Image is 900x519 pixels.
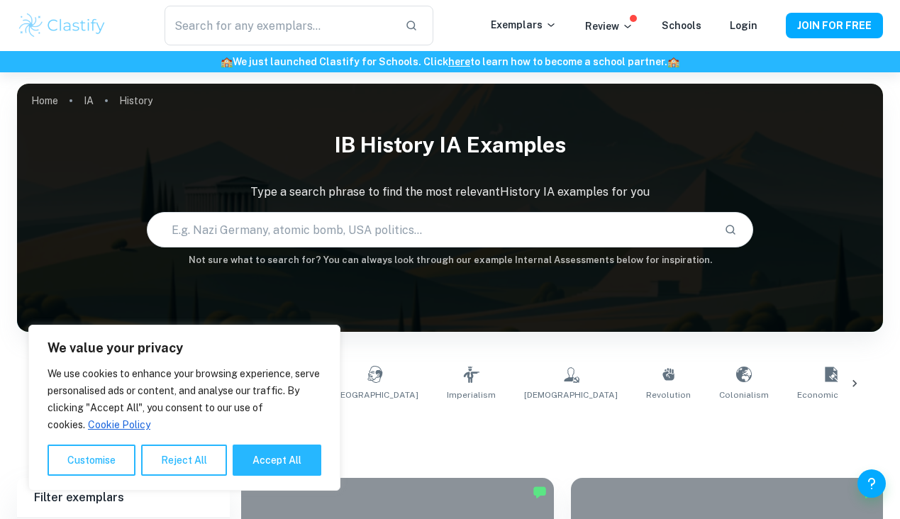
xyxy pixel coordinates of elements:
span: [DEMOGRAPHIC_DATA] [524,389,618,401]
span: Colonialism [719,389,769,401]
span: Imperialism [447,389,496,401]
img: Marked [533,485,547,499]
button: Help and Feedback [857,469,886,498]
a: Schools [662,20,701,31]
span: [GEOGRAPHIC_DATA] [331,389,418,401]
a: here [448,56,470,67]
a: Cookie Policy [87,418,151,431]
p: Review [585,18,633,34]
p: We value your privacy [48,340,321,357]
input: Search for any exemplars... [165,6,394,45]
h1: IB History IA examples [17,123,883,167]
h1: All History IA Examples [60,418,840,444]
a: Home [31,91,58,111]
button: Customise [48,445,135,476]
a: IA [84,91,94,111]
h6: We just launched Clastify for Schools. Click to learn how to become a school partner. [3,54,897,69]
button: JOIN FOR FREE [786,13,883,38]
button: Reject All [141,445,227,476]
img: Clastify logo [17,11,107,40]
h6: Filter exemplars [17,478,230,518]
input: E.g. Nazi Germany, atomic bomb, USA politics... [148,210,713,250]
p: History [119,93,152,108]
span: Economic Policy [797,389,865,401]
h6: Not sure what to search for? You can always look through our example Internal Assessments below f... [17,253,883,267]
button: Search [718,218,743,242]
p: Type a search phrase to find the most relevant History IA examples for you [17,184,883,201]
span: 🏫 [221,56,233,67]
a: Login [730,20,757,31]
p: Exemplars [491,17,557,33]
div: We value your privacy [28,325,340,491]
button: Accept All [233,445,321,476]
span: 🏫 [667,56,679,67]
span: Revolution [646,389,691,401]
p: We use cookies to enhance your browsing experience, serve personalised ads or content, and analys... [48,365,321,433]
